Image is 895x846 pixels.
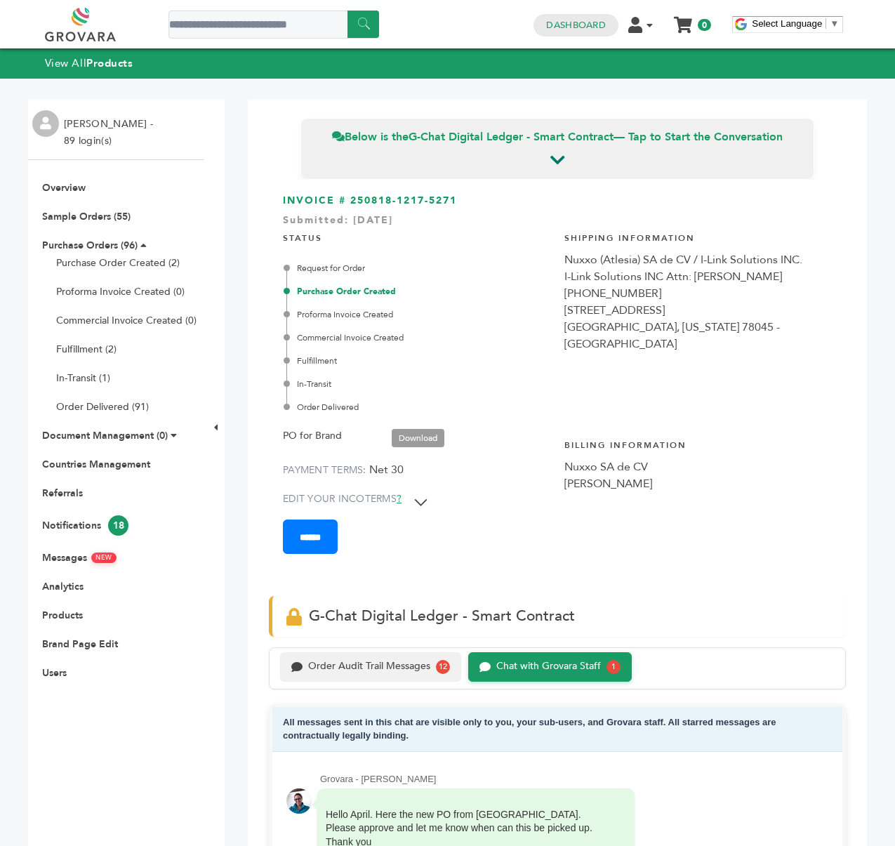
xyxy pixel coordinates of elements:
[564,458,832,475] div: Nuxxo SA de CV
[283,213,832,234] div: Submitted: [DATE]
[392,429,444,447] a: Download
[752,18,822,29] span: Select Language
[42,637,118,651] a: Brand Page Edit
[286,378,550,390] div: In-Transit
[564,475,832,492] div: [PERSON_NAME]
[56,256,180,270] a: Purchase Order Created (2)
[752,18,839,29] a: Select Language​
[86,56,133,70] strong: Products
[283,428,342,444] label: PO for Brand
[397,492,402,505] a: ?
[409,129,614,145] strong: G-Chat Digital Ledger - Smart Contract
[42,487,83,500] a: Referrals
[42,551,117,564] a: MessagesNEW
[286,355,550,367] div: Fulfillment
[332,129,783,145] span: Below is the — Tap to Start the Conversation
[56,400,149,414] a: Order Delivered (91)
[286,262,550,275] div: Request for Order
[56,285,185,298] a: Proforma Invoice Created (0)
[436,660,450,674] div: 12
[320,773,828,786] div: Grovara - [PERSON_NAME]
[56,371,110,385] a: In-Transit (1)
[286,308,550,321] div: Proforma Invoice Created
[32,110,59,137] img: profile.png
[564,268,832,302] div: I-Link Solutions INC Attn: [PERSON_NAME] [PHONE_NUMBER]
[606,660,621,674] div: 1
[826,18,826,29] span: ​
[564,429,832,458] h4: Billing Information
[546,19,605,32] a: Dashboard
[42,181,86,194] a: Overview
[283,492,402,506] label: EDIT YOUR INCOTERMS
[283,194,832,208] h3: INVOICE # 250818-1217-5271
[496,661,601,673] div: Chat with Grovara Staff
[91,553,117,563] span: NEW
[64,116,157,150] li: [PERSON_NAME] - 89 login(s)
[272,707,842,752] div: All messages sent in this chat are visible only to you, your sub-users, and Grovara staff. All st...
[42,429,168,442] a: Document Management (0)
[830,18,839,29] span: ▼
[564,251,832,268] div: Nuxxo (Atlesia) SA de CV / I-Link Solutions INC.
[283,463,366,477] label: PAYMENT TERMS:
[42,210,131,223] a: Sample Orders (55)
[42,519,128,532] a: Notifications18
[42,580,84,593] a: Analytics
[42,458,150,471] a: Countries Management
[45,56,133,70] a: View AllProducts
[698,19,711,31] span: 0
[675,13,691,27] a: My Cart
[42,609,83,622] a: Products
[286,285,550,298] div: Purchase Order Created
[42,239,138,252] a: Purchase Orders (96)
[286,401,550,414] div: Order Delivered
[564,222,832,251] h4: Shipping Information
[286,331,550,344] div: Commercial Invoice Created
[369,462,404,477] span: Net 30
[283,222,550,251] h4: STATUS
[56,314,197,327] a: Commercial Invoice Created (0)
[56,343,117,356] a: Fulfillment (2)
[168,11,379,39] input: Search a product or brand...
[108,515,128,536] span: 18
[564,302,832,319] div: [STREET_ADDRESS]
[42,666,67,680] a: Users
[564,319,832,352] div: [GEOGRAPHIC_DATA], [US_STATE] 78045 - [GEOGRAPHIC_DATA]
[308,661,430,673] div: Order Audit Trail Messages
[309,606,575,626] span: G-Chat Digital Ledger - Smart Contract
